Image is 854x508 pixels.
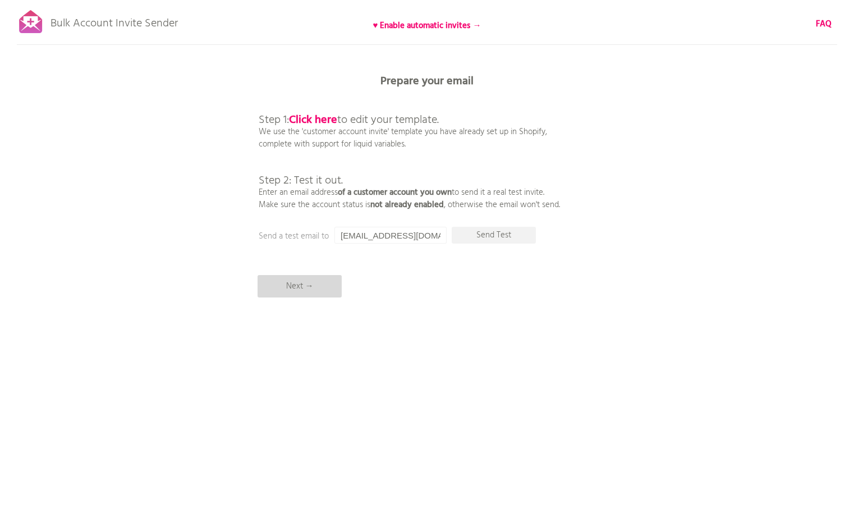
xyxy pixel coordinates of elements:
[452,227,536,244] p: Send Test
[338,186,452,199] b: of a customer account you own
[289,111,337,129] a: Click here
[259,230,483,242] p: Send a test email to
[259,90,560,211] p: We use the 'customer account invite' template you have already set up in Shopify, complete with s...
[370,198,444,212] b: not already enabled
[50,7,178,35] p: Bulk Account Invite Sender
[380,72,474,90] b: Prepare your email
[373,19,481,33] b: ♥ Enable automatic invites →
[259,172,343,190] span: Step 2: Test it out.
[258,275,342,298] p: Next →
[259,111,439,129] span: Step 1: to edit your template.
[816,18,832,30] a: FAQ
[816,17,832,31] b: FAQ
